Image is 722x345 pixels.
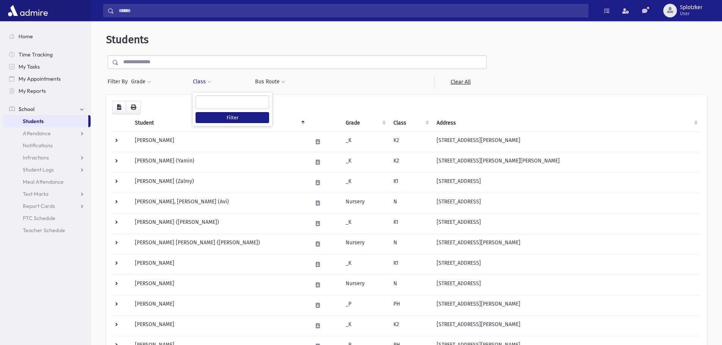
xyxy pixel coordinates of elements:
[23,215,55,222] span: PTC Schedule
[3,200,91,212] a: Report Cards
[23,154,49,161] span: Infractions
[341,295,389,315] td: _P
[19,33,33,40] span: Home
[3,103,91,115] a: School
[389,254,432,275] td: K1
[130,131,308,152] td: [PERSON_NAME]
[23,178,64,185] span: Meal Attendance
[3,176,91,188] a: Meal Attendance
[389,114,432,132] th: Class: activate to sort column ascending
[23,190,49,197] span: Test Marks
[341,193,389,213] td: Nursery
[341,131,389,152] td: _K
[432,114,701,132] th: Address: activate to sort column ascending
[432,295,701,315] td: [STREET_ADDRESS][PERSON_NAME]
[3,73,91,85] a: My Appointments
[389,295,432,315] td: PH
[23,227,65,234] span: Teacher Schedule
[23,203,55,209] span: Report Cards
[193,75,211,89] button: Class
[19,75,61,82] span: My Appointments
[106,33,149,46] span: Students
[19,87,46,94] span: My Reports
[130,193,308,213] td: [PERSON_NAME], [PERSON_NAME] (Avi)
[3,151,91,164] a: Infractions
[389,315,432,336] td: K2
[3,48,91,61] a: Time Tracking
[389,275,432,295] td: N
[114,4,588,17] input: Search
[389,193,432,213] td: N
[434,75,487,89] a: Clear All
[3,139,91,151] a: Notifications
[432,213,701,234] td: [STREET_ADDRESS]
[126,101,141,114] button: Print
[432,234,701,254] td: [STREET_ADDRESS][PERSON_NAME]
[341,275,389,295] td: Nursery
[23,130,51,137] span: Attendance
[108,78,131,86] span: Filter By
[255,75,285,89] button: Bus Route
[432,193,701,213] td: [STREET_ADDRESS]
[6,3,50,18] img: AdmirePro
[130,213,308,234] td: [PERSON_NAME] ([PERSON_NAME])
[19,63,40,70] span: My Tasks
[131,75,151,89] button: Grade
[389,213,432,234] td: K1
[341,213,389,234] td: _K
[432,172,701,193] td: [STREET_ADDRESS]
[23,118,44,125] span: Students
[3,224,91,236] a: Teacher Schedule
[23,166,54,173] span: Student Logs
[23,142,53,149] span: Notifications
[341,152,389,172] td: _K
[130,275,308,295] td: [PERSON_NAME]
[3,188,91,200] a: Test Marks
[341,234,389,254] td: Nursery
[130,254,308,275] td: [PERSON_NAME]
[389,172,432,193] td: K1
[19,106,34,112] span: School
[341,114,389,132] th: Grade: activate to sort column ascending
[196,112,269,123] button: Filter
[112,101,126,114] button: CSV
[389,234,432,254] td: N
[389,152,432,172] td: K2
[432,315,701,336] td: [STREET_ADDRESS][PERSON_NAME]
[130,315,308,336] td: [PERSON_NAME]
[3,127,91,139] a: Attendance
[130,114,308,132] th: Student: activate to sort column descending
[3,115,88,127] a: Students
[680,11,702,17] span: User
[432,152,701,172] td: [STREET_ADDRESS][PERSON_NAME][PERSON_NAME]
[130,234,308,254] td: [PERSON_NAME] [PERSON_NAME] ([PERSON_NAME])
[3,164,91,176] a: Student Logs
[341,172,389,193] td: _K
[432,131,701,152] td: [STREET_ADDRESS][PERSON_NAME]
[130,152,308,172] td: [PERSON_NAME] (Yamin)
[341,254,389,275] td: _K
[3,61,91,73] a: My Tasks
[130,295,308,315] td: [PERSON_NAME]
[130,172,308,193] td: [PERSON_NAME] (Zalmy)
[3,212,91,224] a: PTC Schedule
[680,5,702,11] span: Splotzker
[3,85,91,97] a: My Reports
[389,131,432,152] td: K2
[341,315,389,336] td: _K
[19,51,53,58] span: Time Tracking
[432,275,701,295] td: [STREET_ADDRESS]
[432,254,701,275] td: [STREET_ADDRESS]
[3,30,91,42] a: Home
